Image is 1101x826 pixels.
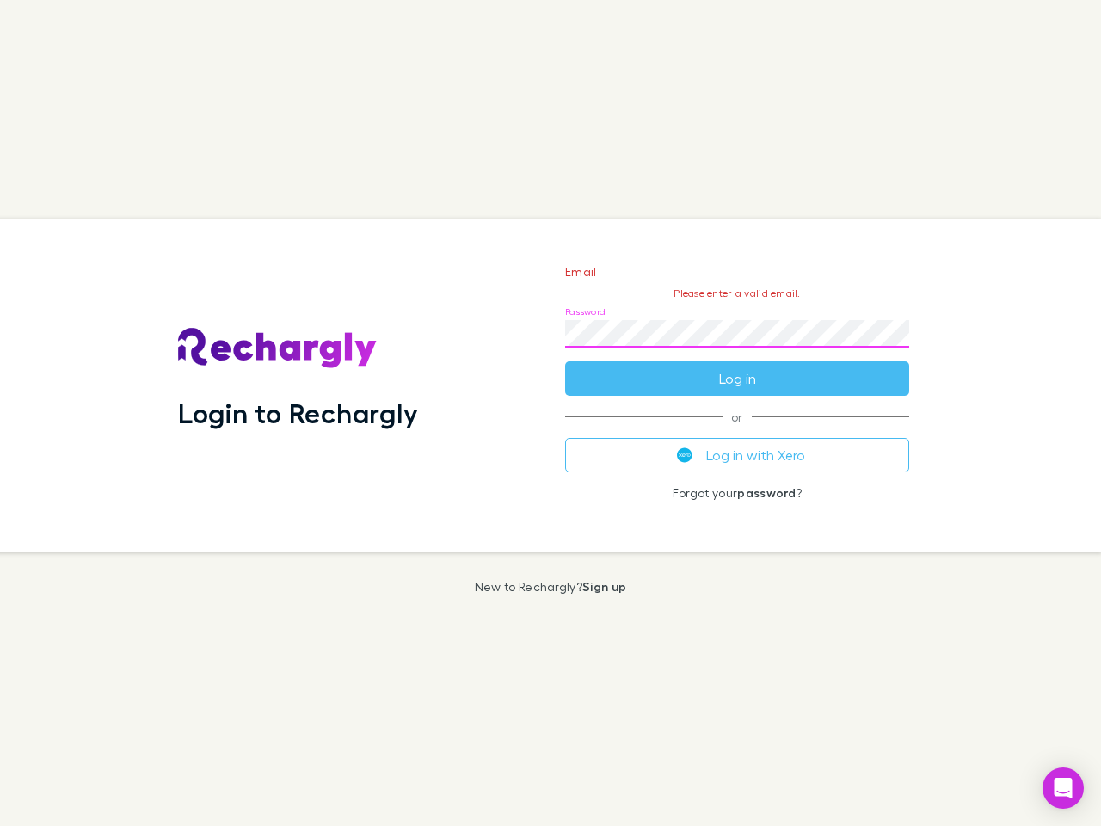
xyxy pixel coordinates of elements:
[565,361,909,396] button: Log in
[582,579,626,594] a: Sign up
[565,287,909,299] p: Please enter a valid email.
[565,416,909,417] span: or
[178,328,378,369] img: Rechargly's Logo
[677,447,692,463] img: Xero's logo
[737,485,796,500] a: password
[565,438,909,472] button: Log in with Xero
[178,397,418,429] h1: Login to Rechargly
[475,580,627,594] p: New to Rechargly?
[1043,767,1084,809] div: Open Intercom Messenger
[565,305,606,318] label: Password
[565,486,909,500] p: Forgot your ?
